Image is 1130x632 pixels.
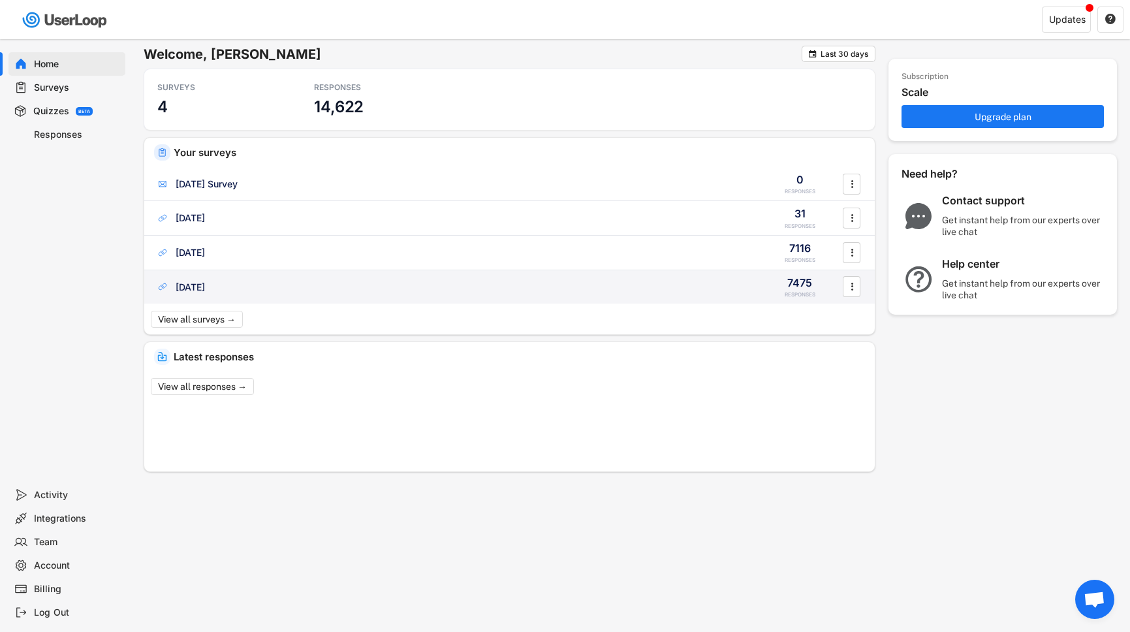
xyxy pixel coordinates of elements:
div: Your surveys [174,148,865,157]
div: Integrations [34,513,120,525]
button:  [808,49,817,59]
text:  [851,279,853,293]
text:  [851,211,853,225]
div: Surveys [34,82,120,94]
div: RESPONSES [785,188,815,195]
div: 0 [796,172,804,187]
img: userloop-logo-01.svg [20,7,112,33]
div: RESPONSES [785,257,815,264]
div: RESPONSES [314,82,432,93]
div: [DATE] [176,212,205,225]
div: BETA [78,109,90,114]
div: 7475 [787,276,812,290]
div: [DATE] [176,281,205,294]
img: IncomingMajor.svg [157,352,167,362]
div: Account [34,560,120,572]
div: Quizzes [33,105,69,118]
img: ChatMajor.svg [902,203,935,229]
text:  [809,49,817,59]
div: Need help? [902,167,993,181]
img: QuestionMarkInverseMajor.svg [902,266,935,292]
div: Team [34,536,120,548]
text:  [851,245,853,259]
button:  [845,243,858,262]
div: [DATE] [176,246,205,259]
div: Get instant help from our experts over live chat [942,277,1105,301]
button:  [845,174,858,194]
div: Open chat [1075,580,1114,619]
button:  [845,277,858,296]
button: View all responses → [151,378,254,395]
div: Last 30 days [821,50,868,58]
text:  [1105,13,1116,25]
div: Subscription [902,72,949,82]
div: 7116 [789,241,811,255]
div: Updates [1049,15,1086,24]
div: Responses [34,129,120,141]
div: 31 [794,206,806,221]
div: [DATE] Survey [176,178,238,191]
div: Log Out [34,607,120,619]
button: Upgrade plan [902,105,1104,128]
h3: 14,622 [314,97,364,117]
div: RESPONSES [785,291,815,298]
text:  [851,177,853,191]
button:  [845,208,858,228]
div: Billing [34,583,120,595]
button:  [1105,14,1116,25]
div: Get instant help from our experts over live chat [942,214,1105,238]
div: Activity [34,489,120,501]
div: Latest responses [174,352,865,362]
div: Scale [902,86,1110,99]
div: RESPONSES [785,223,815,230]
div: Contact support [942,194,1105,208]
div: SURVEYS [157,82,275,93]
button: View all surveys → [151,311,243,328]
div: Home [34,58,120,71]
div: Help center [942,257,1105,271]
h6: Welcome, [PERSON_NAME] [144,46,802,63]
h3: 4 [157,97,168,117]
